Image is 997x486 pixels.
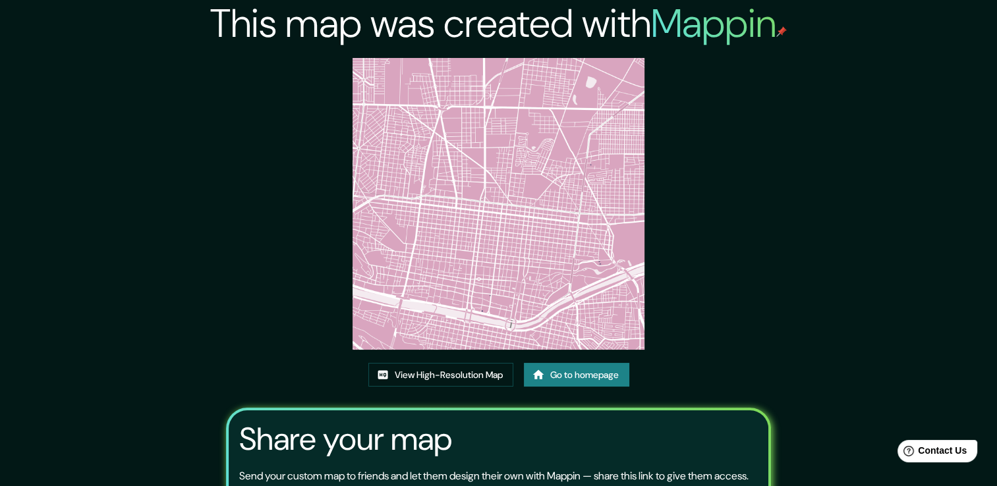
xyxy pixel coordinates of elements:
[368,363,513,387] a: View High-Resolution Map
[353,58,644,350] img: created-map
[880,435,983,472] iframe: Help widget launcher
[239,421,452,458] h3: Share your map
[776,26,787,37] img: mappin-pin
[239,468,749,484] p: Send your custom map to friends and let them design their own with Mappin — share this link to gi...
[524,363,629,387] a: Go to homepage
